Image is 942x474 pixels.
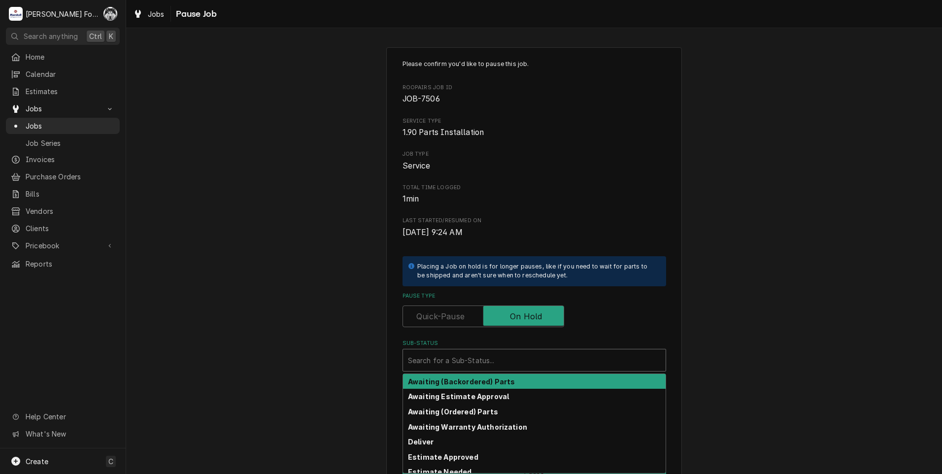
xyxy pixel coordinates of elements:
[403,339,666,347] label: Sub-Status
[403,184,666,205] div: Total Time Logged
[26,206,115,216] span: Vendors
[403,94,440,103] span: JOB-7506
[129,6,168,22] a: Jobs
[26,171,115,182] span: Purchase Orders
[417,262,656,280] div: Placing a Job on hold is for longer pauses, like if you need to wait for parts to be shipped and ...
[403,150,666,171] div: Job Type
[6,135,120,151] a: Job Series
[403,217,666,238] div: Last Started/Resumed On
[6,203,120,219] a: Vendors
[6,169,120,185] a: Purchase Orders
[403,292,666,327] div: Pause Type
[6,151,120,168] a: Invoices
[6,426,120,442] a: Go to What's New
[173,7,217,21] span: Pause Job
[403,127,666,138] span: Service Type
[6,237,120,254] a: Go to Pricebook
[103,7,117,21] div: Chris Murphy (103)'s Avatar
[6,49,120,65] a: Home
[403,117,666,138] div: Service Type
[403,217,666,225] span: Last Started/Resumed On
[6,186,120,202] a: Bills
[26,457,48,466] span: Create
[6,408,120,425] a: Go to Help Center
[6,83,120,100] a: Estimates
[408,407,498,416] strong: Awaiting (Ordered) Parts
[9,7,23,21] div: M
[408,453,478,461] strong: Estimate Approved
[403,150,666,158] span: Job Type
[26,154,115,165] span: Invoices
[108,456,113,467] span: C
[109,31,113,41] span: K
[403,339,666,372] div: Sub-Status
[26,429,114,439] span: What's New
[148,9,165,19] span: Jobs
[26,240,100,251] span: Pricebook
[6,101,120,117] a: Go to Jobs
[6,256,120,272] a: Reports
[408,377,515,386] strong: Awaiting (Backordered) Parts
[26,138,115,148] span: Job Series
[403,60,666,441] div: Job Pause Form
[408,423,527,431] strong: Awaiting Warranty Authorization
[403,161,431,170] span: Service
[89,31,102,41] span: Ctrl
[6,66,120,82] a: Calendar
[26,9,98,19] div: [PERSON_NAME] Food Equipment Service
[26,223,115,234] span: Clients
[408,392,509,401] strong: Awaiting Estimate Approval
[26,121,115,131] span: Jobs
[6,28,120,45] button: Search anythingCtrlK
[9,7,23,21] div: Marshall Food Equipment Service's Avatar
[26,52,115,62] span: Home
[408,438,434,446] strong: Deliver
[26,103,100,114] span: Jobs
[403,84,666,105] div: Roopairs Job ID
[26,69,115,79] span: Calendar
[403,160,666,172] span: Job Type
[403,60,666,68] p: Please confirm you'd like to pause this job.
[6,220,120,237] a: Clients
[6,118,120,134] a: Jobs
[403,84,666,92] span: Roopairs Job ID
[403,228,463,237] span: [DATE] 9:24 AM
[26,259,115,269] span: Reports
[403,128,484,137] span: 1.90 Parts Installation
[26,411,114,422] span: Help Center
[403,117,666,125] span: Service Type
[26,189,115,199] span: Bills
[24,31,78,41] span: Search anything
[26,86,115,97] span: Estimates
[403,193,666,205] span: Total Time Logged
[103,7,117,21] div: C(
[403,184,666,192] span: Total Time Logged
[403,227,666,238] span: Last Started/Resumed On
[403,194,419,203] span: 1min
[403,93,666,105] span: Roopairs Job ID
[403,292,666,300] label: Pause Type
